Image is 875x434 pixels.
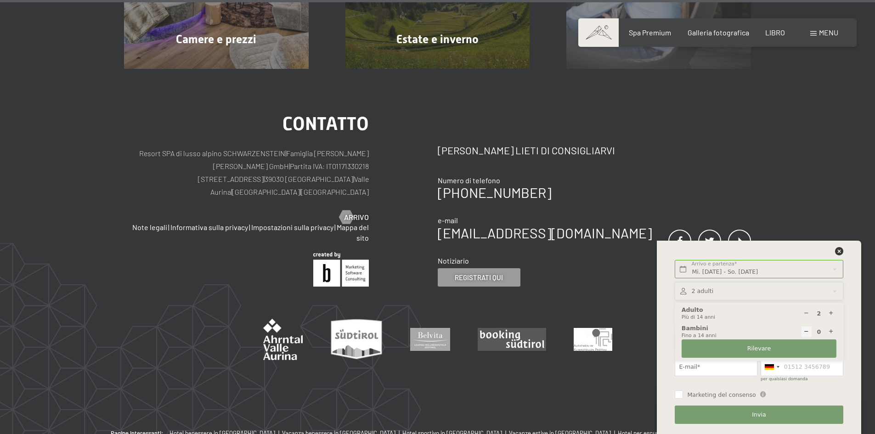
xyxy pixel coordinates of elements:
a: Mappa del sito [337,223,369,242]
a: Spa Premium [629,28,671,37]
font: | [231,187,232,196]
font: Numero di telefono [438,176,500,185]
font: | [249,223,250,231]
button: Invia [675,406,843,424]
font: Valle Aurina [210,175,369,196]
a: [PHONE_NUMBER] [438,184,551,201]
font: | [353,175,354,183]
font: | [264,175,265,183]
a: LIBRO [765,28,785,37]
font: menu [819,28,838,37]
a: Note legali [132,223,167,231]
font: | [168,223,169,231]
button: Rilevare [682,339,836,358]
font: 39030 [GEOGRAPHIC_DATA] [265,175,353,183]
a: Informativa sulla privacy [170,223,248,231]
a: Arrivo [339,212,369,222]
font: [PERSON_NAME] lieti di consigliarvi [438,144,615,156]
font: Estate e inverno [396,33,479,46]
a: [EMAIL_ADDRESS][DOMAIN_NAME] [438,225,652,241]
font: e-mail [438,216,458,225]
font: Partita IVA: IT01171330218 [290,162,369,170]
font: [GEOGRAPHIC_DATA] [301,187,369,196]
a: Impostazioni sulla privacy [251,223,333,231]
font: [GEOGRAPHIC_DATA] [232,187,300,196]
font: | [334,223,336,231]
font: Invia [752,411,766,418]
font: | [300,187,301,196]
font: Rilevare [747,345,771,352]
font: | [289,162,290,170]
font: [PERSON_NAME] GmbH [213,162,289,170]
font: Famiglia [PERSON_NAME] [286,149,369,158]
a: Galleria fotografica [688,28,749,37]
font: | [285,149,286,158]
font: contatto [282,113,369,135]
img: Brandnamic GmbH | Soluzioni leader per l'ospitalità [313,252,369,287]
font: Notiziario [438,256,469,265]
font: Resort SPA di lusso alpino SCHWARZENSTEIN [139,149,285,158]
font: Marketing del consenso [687,391,756,398]
font: per qualsiasi domanda [761,377,807,381]
font: Arrivo [344,213,369,221]
font: [STREET_ADDRESS] [198,175,264,183]
div: Germania (Germania): +49 [761,358,782,376]
input: 01512 3456789 [761,357,843,376]
font: Registrati qui [455,273,503,282]
font: Camere e prezzi [176,33,256,46]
